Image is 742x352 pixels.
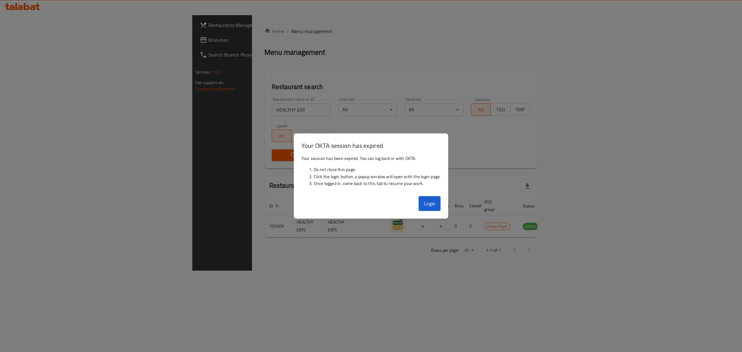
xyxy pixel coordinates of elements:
[419,196,441,211] button: Login
[314,173,441,180] li: Click the login button, a popup window will open with the login page.
[301,141,441,150] h3: Your OKTA session has expired
[294,152,448,194] div: Your session has been expired. You can log back in with OKTA.
[314,166,441,173] li: Do not close this page.
[314,180,441,187] li: Once logged in, come back to this tab to resume your work.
